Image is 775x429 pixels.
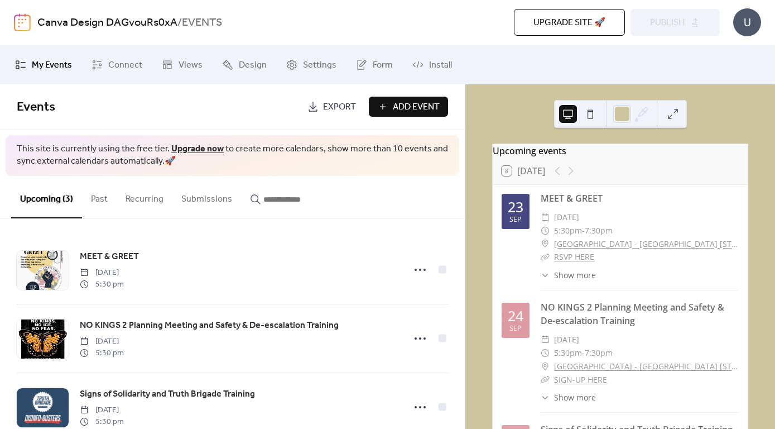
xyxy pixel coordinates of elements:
button: Upgrade site 🚀 [514,9,625,36]
span: 5:30 pm [80,416,124,428]
div: Upcoming events [493,144,748,158]
span: Views [179,59,203,72]
span: - [582,224,585,237]
button: Submissions [172,176,241,217]
div: ​ [541,373,550,387]
a: SIGN-UP HERE [554,374,607,385]
span: [DATE] [80,336,124,347]
a: Settings [278,50,345,80]
div: ​ [541,269,550,281]
button: Upcoming (3) [11,176,82,218]
a: Install [404,50,460,80]
a: My Events [7,50,80,80]
a: Form [348,50,401,80]
span: 7:30pm [585,346,613,360]
span: Export [323,101,356,114]
span: - [582,346,585,360]
span: Show more [554,392,596,403]
span: Show more [554,269,596,281]
b: / [177,12,182,34]
div: Sep [509,216,522,223]
span: Add Event [393,101,440,114]
span: 5:30 pm [80,347,124,359]
span: [DATE] [554,211,579,224]
a: Export [299,97,364,117]
span: Connect [108,59,142,72]
div: 23 [508,200,523,214]
span: 7:30pm [585,224,613,237]
span: [DATE] [80,267,124,279]
button: ​Show more [541,269,596,281]
button: Past [82,176,117,217]
div: ​ [541,392,550,403]
a: Upgrade now [171,140,224,158]
div: ​ [541,211,550,224]
a: NO KINGS 2 Planning Meeting and Safety & De-escalation Training [541,301,724,327]
span: My Events [32,59,72,72]
a: MEET & GREET [541,192,603,204]
button: Recurring [117,176,172,217]
a: [GEOGRAPHIC_DATA] - [GEOGRAPHIC_DATA] [STREET_ADDRESS] [554,237,739,251]
a: Signs of Solidarity and Truth Brigade Training [80,387,255,402]
span: 5:30pm [554,224,582,237]
div: ​ [541,333,550,346]
span: Settings [303,59,336,72]
a: RSVP HERE [554,251,594,262]
a: [GEOGRAPHIC_DATA] - [GEOGRAPHIC_DATA] [STREET_ADDRESS] [554,360,739,373]
span: MEET & GREET [80,250,139,264]
div: ​ [541,224,550,237]
div: ​ [541,250,550,264]
b: EVENTS [182,12,223,34]
span: 5:30pm [554,346,582,360]
span: [DATE] [554,333,579,346]
a: Canva Design DAGvouRs0xA [37,12,177,34]
span: Events [17,95,55,120]
div: ​ [541,237,550,251]
a: NO KINGS 2 Planning Meeting and Safety & De-escalation Training [80,318,339,333]
div: Sep [509,325,522,332]
div: ​ [541,346,550,360]
span: NO KINGS 2 Planning Meeting and Safety & De-escalation Training [80,319,339,332]
span: Upgrade site 🚀 [533,16,605,30]
span: Design [239,59,267,72]
span: [DATE] [80,404,124,416]
div: 24 [508,309,523,323]
span: This site is currently using the free tier. to create more calendars, show more than 10 events an... [17,143,448,168]
button: ​Show more [541,392,596,403]
span: 5:30 pm [80,279,124,290]
a: MEET & GREET [80,250,139,264]
span: Install [429,59,452,72]
span: Form [373,59,393,72]
img: logo [14,13,31,31]
div: ​ [541,360,550,373]
div: U [733,8,761,36]
a: Views [153,50,211,80]
a: Design [214,50,275,80]
button: Add Event [369,97,448,117]
a: Connect [83,50,151,80]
